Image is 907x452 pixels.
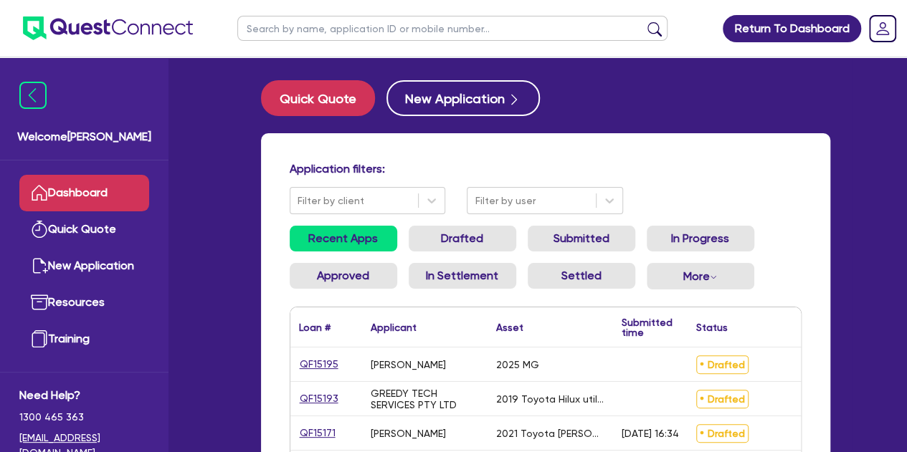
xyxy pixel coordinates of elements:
a: Drafted [409,226,516,251]
div: Status [696,322,728,332]
div: Applicant [371,322,417,332]
span: Drafted [696,424,749,443]
span: 1300 465 363 [19,410,149,425]
span: Welcome [PERSON_NAME] [17,128,151,145]
input: Search by name, application ID or mobile number... [237,16,668,41]
img: new-application [31,257,48,274]
a: QF15195 [299,356,339,372]
img: quest-connect-logo-blue [23,16,193,40]
span: Drafted [696,355,749,374]
a: Dropdown toggle [864,10,901,47]
div: Submitted time [622,317,673,337]
a: QF15193 [299,390,339,407]
img: quick-quote [31,221,48,238]
div: Asset [496,322,523,332]
a: Quick Quote [261,80,386,116]
a: Training [19,321,149,357]
a: Quick Quote [19,211,149,248]
a: Recent Apps [290,226,397,251]
div: [PERSON_NAME] [371,359,446,370]
a: Dashboard [19,175,149,211]
img: training [31,330,48,347]
a: New Application [19,248,149,284]
a: Resources [19,284,149,321]
div: 2019 Toyota Hilux utility [496,393,604,405]
span: Need Help? [19,387,149,404]
div: 2025 MG [496,359,539,370]
a: In Settlement [409,263,516,289]
a: Submitted [528,226,635,251]
img: icon-menu-close [19,82,47,109]
a: In Progress [647,226,754,251]
div: [PERSON_NAME] [371,428,446,439]
a: Settled [528,263,635,289]
button: Dropdown toggle [647,263,754,289]
a: Return To Dashboard [723,15,861,42]
h4: Application filters: [290,162,802,175]
a: Approved [290,263,397,289]
img: resources [31,294,48,311]
span: Drafted [696,390,749,408]
div: [DATE] 16:34 [622,428,679,439]
div: GREEDY TECH SERVICES PTY LTD [371,388,479,410]
div: Loan # [299,322,331,332]
div: 2021 Toyota [PERSON_NAME] [496,428,604,439]
a: QF15171 [299,425,336,441]
button: New Application [386,80,540,116]
button: Quick Quote [261,80,375,116]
